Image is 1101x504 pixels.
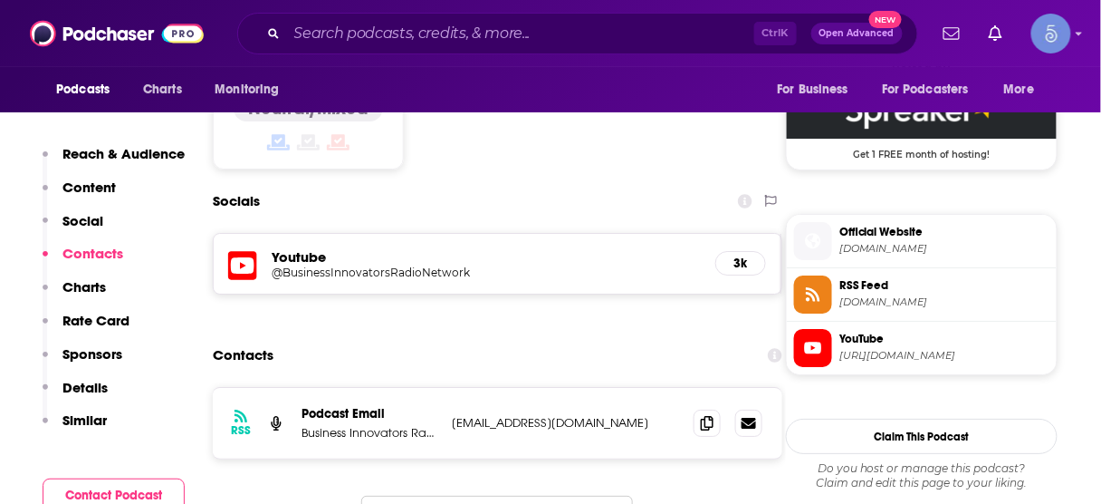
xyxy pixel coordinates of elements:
[131,73,193,107] a: Charts
[215,77,279,102] span: Monitoring
[764,73,871,107] button: open menu
[43,145,185,179] button: Reach & Audience
[991,73,1058,107] button: open menu
[43,212,103,246] button: Social
[787,84,1057,159] a: Spreaker Deal: Get 1 FREE month of hosting!
[62,345,122,363] p: Sponsors
[869,11,902,28] span: New
[62,379,108,396] p: Details
[981,18,1010,49] a: Show notifications dropdown
[302,425,437,441] p: Business Innovators Radio Network
[62,145,185,162] p: Reach & Audience
[287,19,754,48] input: Search podcasts, credits, & more...
[839,331,1049,347] span: YouTube
[811,23,903,44] button: Open AdvancedNew
[62,312,129,329] p: Rate Card
[794,276,1049,314] a: RSS Feed[DOMAIN_NAME]
[272,266,701,279] a: @BusinessInnovatorsRadioNetwork
[231,423,251,438] h3: RSS
[62,179,116,196] p: Content
[882,77,969,102] span: For Podcasters
[777,77,848,102] span: For Business
[62,412,107,429] p: Similar
[936,18,967,49] a: Show notifications dropdown
[43,312,129,345] button: Rate Card
[786,419,1058,454] button: Claim This Podcast
[1031,14,1071,53] button: Show profile menu
[302,406,437,422] p: Podcast Email
[43,245,123,278] button: Contacts
[1031,14,1071,53] img: User Profile
[839,224,1049,240] span: Official Website
[731,256,751,271] h5: 3k
[1031,14,1071,53] span: Logged in as Spiral5-G1
[43,412,107,445] button: Similar
[870,73,995,107] button: open menu
[30,16,204,51] img: Podchaser - Follow, Share and Rate Podcasts
[839,296,1049,309] span: spreaker.com
[62,245,123,262] p: Contacts
[213,184,260,218] h2: Socials
[786,461,1058,490] div: Claim and edit this page to your liking.
[43,179,116,212] button: Content
[787,139,1057,160] span: Get 1 FREE month of hosting!
[43,379,108,412] button: Details
[754,22,797,45] span: Ctrl K
[202,73,302,107] button: open menu
[62,212,103,229] p: Social
[786,461,1058,476] span: Do you host or manage this podcast?
[1004,77,1035,102] span: More
[43,345,122,379] button: Sponsors
[213,338,273,373] h2: Contacts
[839,277,1049,294] span: RSS Feed
[819,29,895,38] span: Open Advanced
[43,73,133,107] button: open menu
[272,248,701,266] h5: Youtube
[452,415,679,431] p: [EMAIL_ADDRESS][DOMAIN_NAME]
[62,278,106,296] p: Charts
[43,278,106,312] button: Charts
[794,222,1049,260] a: Official Website[DOMAIN_NAME]
[794,329,1049,367] a: YouTube[URL][DOMAIN_NAME]
[272,266,561,279] h5: @BusinessInnovatorsRadioNetwork
[839,242,1049,256] span: businessinnovatorsradio.com
[839,349,1049,363] span: https://www.youtube.com/@BusinessInnovatorsRadioNetwork
[237,13,918,54] div: Search podcasts, credits, & more...
[143,77,182,102] span: Charts
[56,77,110,102] span: Podcasts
